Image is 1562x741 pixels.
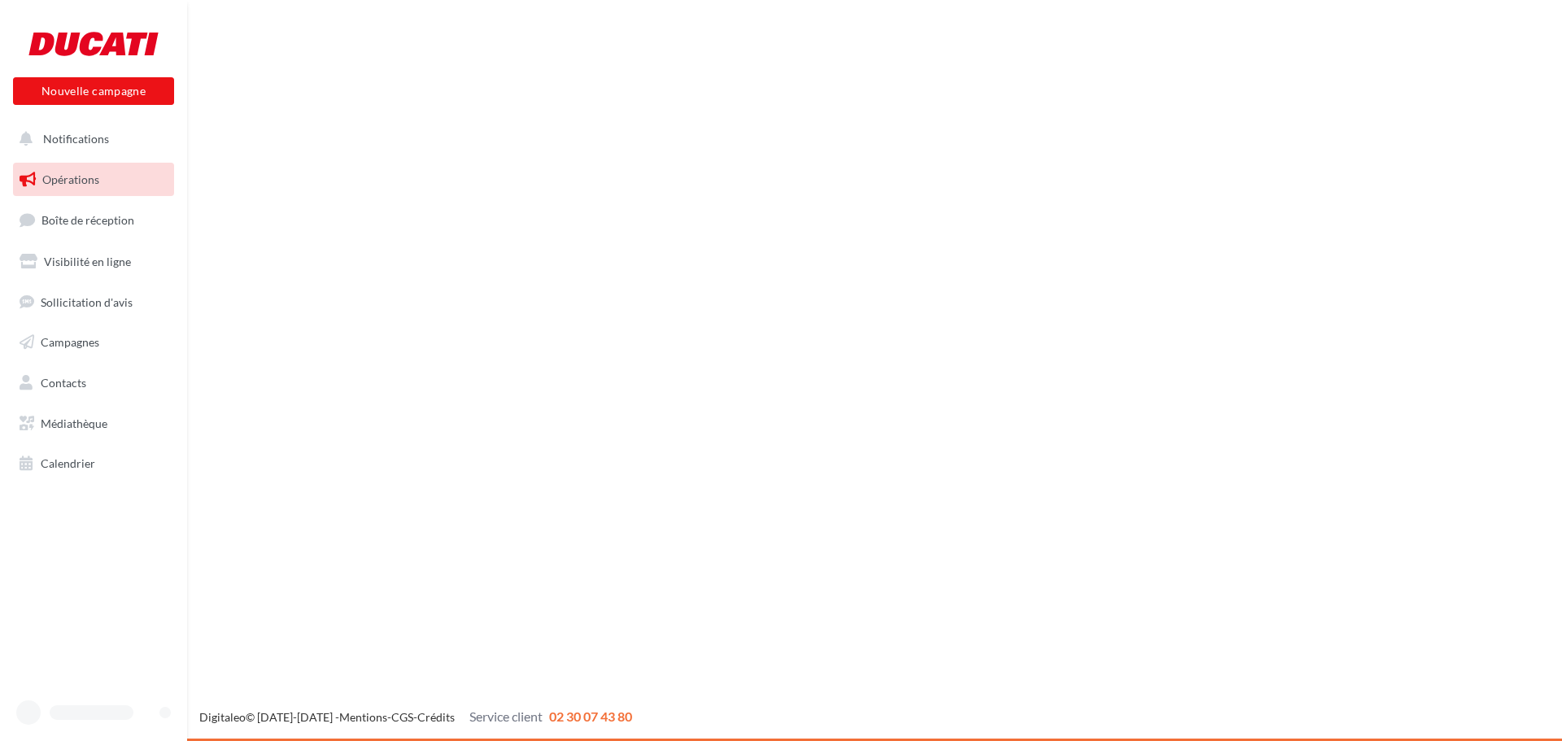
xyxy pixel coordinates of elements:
[469,708,543,724] span: Service client
[339,710,387,724] a: Mentions
[41,416,107,430] span: Médiathèque
[41,335,99,349] span: Campagnes
[10,203,177,238] a: Boîte de réception
[417,710,455,724] a: Crédits
[41,376,86,390] span: Contacts
[41,213,134,227] span: Boîte de réception
[10,286,177,320] a: Sollicitation d'avis
[10,325,177,360] a: Campagnes
[44,255,131,268] span: Visibilité en ligne
[43,132,109,146] span: Notifications
[42,172,99,186] span: Opérations
[10,447,177,481] a: Calendrier
[199,710,246,724] a: Digitaleo
[10,163,177,197] a: Opérations
[199,710,632,724] span: © [DATE]-[DATE] - - -
[10,366,177,400] a: Contacts
[391,710,413,724] a: CGS
[10,407,177,441] a: Médiathèque
[13,77,174,105] button: Nouvelle campagne
[41,294,133,308] span: Sollicitation d'avis
[41,456,95,470] span: Calendrier
[10,245,177,279] a: Visibilité en ligne
[10,122,171,156] button: Notifications
[549,708,632,724] span: 02 30 07 43 80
